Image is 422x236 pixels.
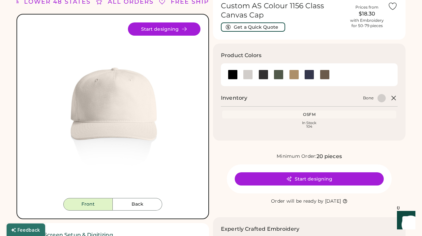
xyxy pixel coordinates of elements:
[391,206,419,235] iframe: Front Chat
[224,121,395,128] div: In Stock 104
[221,225,299,233] h2: Expertly Crafted Embroidery
[325,198,341,205] div: [DATE]
[224,112,395,117] div: OSFM
[355,5,378,10] div: Prices from
[25,22,200,198] img: 1156 - Bone Front Image
[221,1,346,20] h1: Custom AS Colour 1156 Class Canvas Cap
[221,22,285,32] button: Get a Quick Quote
[316,152,342,160] div: 20 pieces
[25,22,200,198] div: 1156 Style Image
[235,172,384,185] button: Start designing
[350,18,384,28] div: with Embroidery for 50-79 pieces
[363,95,374,101] div: Bone
[128,22,200,36] button: Start designing
[277,153,316,160] div: Minimum Order:
[113,198,162,211] button: Back
[221,51,261,59] h3: Product Colors
[221,94,247,102] h2: Inventory
[63,198,113,211] button: Front
[350,10,384,18] div: $18.30
[271,198,324,205] div: Order will be ready by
